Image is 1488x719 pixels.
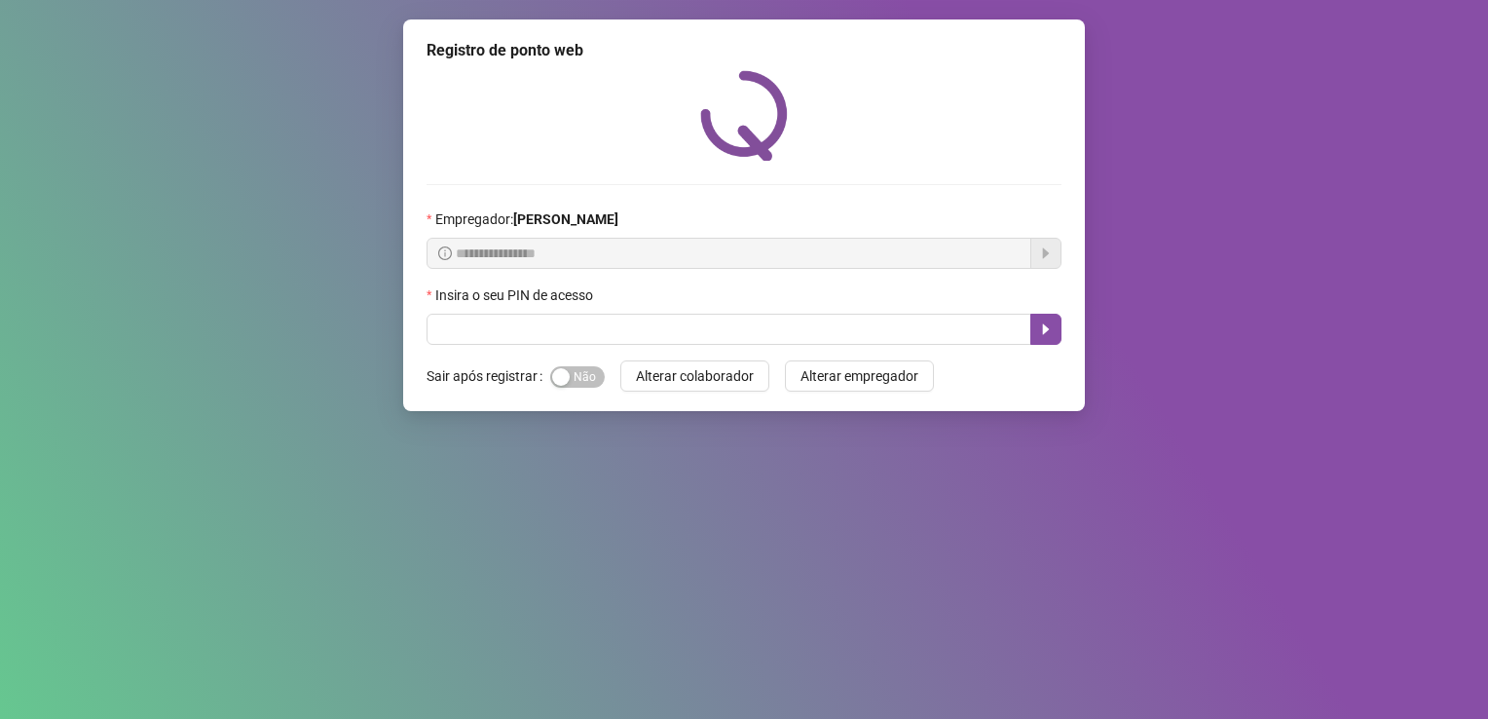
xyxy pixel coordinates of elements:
[620,360,769,392] button: Alterar colaborador
[427,284,606,306] label: Insira o seu PIN de acesso
[513,211,618,227] strong: [PERSON_NAME]
[435,208,618,230] span: Empregador :
[700,70,788,161] img: QRPoint
[636,365,754,387] span: Alterar colaborador
[427,39,1061,62] div: Registro de ponto web
[800,365,918,387] span: Alterar empregador
[427,360,550,392] label: Sair após registrar
[438,246,452,260] span: info-circle
[785,360,934,392] button: Alterar empregador
[1038,322,1054,337] span: caret-right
